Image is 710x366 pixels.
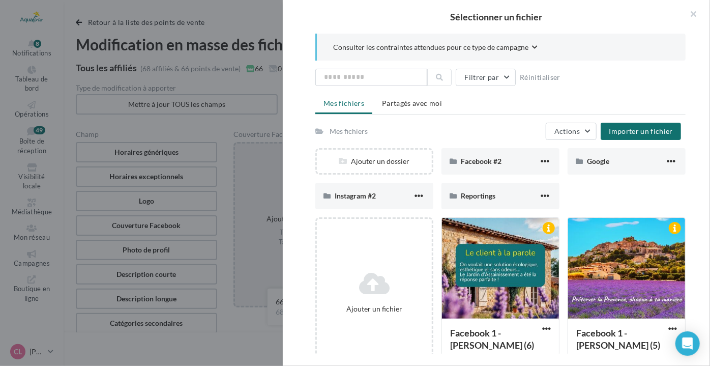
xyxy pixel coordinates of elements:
button: Consulter les contraintes attendues pour ce type de campagne [333,42,538,54]
button: Filtrer par [456,69,516,86]
span: Facebook 1 - Rémi CHABAUTY (5) [576,327,660,351]
span: Mes fichiers [323,99,364,107]
button: Importer un fichier [601,123,681,140]
span: Importer un fichier [609,127,673,135]
span: Google [587,157,609,165]
div: Open Intercom Messenger [675,331,700,356]
div: Format d'image: jpg [450,354,551,363]
span: Facebook 1 - Rémi CHABAUTY (6) [450,327,534,351]
span: Actions [554,127,580,135]
div: Ajouter un dossier [317,156,432,166]
span: Partagés avec moi [382,99,442,107]
span: Facebook #2 [461,157,501,165]
span: Consulter les contraintes attendues pour ce type de campagne [333,42,528,52]
h2: Sélectionner un fichier [299,12,694,21]
button: Actions [546,123,597,140]
div: Mes fichiers [330,126,368,136]
span: Reportings [461,191,495,200]
div: Ajouter un fichier [321,304,428,314]
button: Réinitialiser [516,71,565,83]
div: Format d'image: jpg [576,354,677,363]
span: Instagram #2 [335,191,376,200]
